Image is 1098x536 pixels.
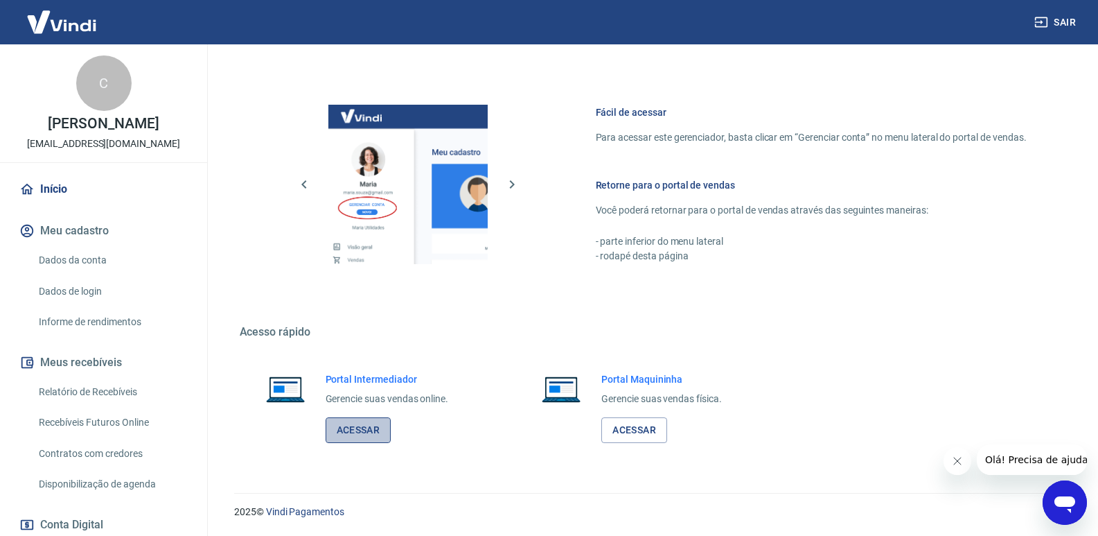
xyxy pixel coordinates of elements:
h5: Acesso rápido [240,325,1060,339]
a: Vindi Pagamentos [266,506,344,517]
p: Gerencie suas vendas online. [326,392,449,406]
img: Vindi [17,1,107,43]
h6: Portal Maquininha [601,372,722,386]
p: - parte inferior do menu lateral [596,234,1027,249]
p: Você poderá retornar para o portal de vendas através das seguintes maneiras: [596,203,1027,218]
img: Imagem da dashboard mostrando o botão de gerenciar conta na sidebar no lado esquerdo [328,105,488,264]
h6: Fácil de acessar [596,105,1027,119]
a: Dados de login [33,277,191,306]
h6: Retorne para o portal de vendas [596,178,1027,192]
iframe: Mensagem da empresa [977,444,1087,475]
p: [PERSON_NAME] [48,116,159,131]
a: Recebíveis Futuros Online [33,408,191,437]
img: Imagem de um notebook aberto [256,372,315,406]
span: Olá! Precisa de ajuda? [8,10,116,21]
a: Informe de rendimentos [33,308,191,336]
a: Acessar [326,417,391,443]
h6: Portal Intermediador [326,372,449,386]
button: Meus recebíveis [17,347,191,378]
img: Imagem de um notebook aberto [532,372,590,406]
p: 2025 © [234,505,1065,519]
p: Gerencie suas vendas física. [601,392,722,406]
button: Meu cadastro [17,216,191,246]
button: Sair [1031,10,1081,35]
a: Disponibilização de agenda [33,470,191,499]
div: C [76,55,132,111]
p: - rodapé desta página [596,249,1027,263]
a: Acessar [601,417,667,443]
p: [EMAIL_ADDRESS][DOMAIN_NAME] [27,137,180,151]
a: Contratos com credores [33,440,191,468]
a: Dados da conta [33,246,191,275]
a: Início [17,174,191,205]
iframe: Fechar mensagem [944,447,971,475]
a: Relatório de Recebíveis [33,378,191,406]
p: Para acessar este gerenciador, basta clicar em “Gerenciar conta” no menu lateral do portal de ven... [596,130,1027,145]
iframe: Botão para abrir a janela de mensagens [1043,481,1087,525]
